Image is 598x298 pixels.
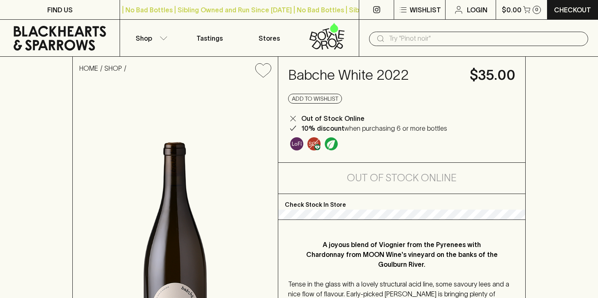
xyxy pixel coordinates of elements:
[301,125,344,132] b: 10% discount
[389,32,582,45] input: Try "Pinot noir"
[240,20,299,56] a: Stores
[502,5,522,15] p: $0.00
[325,137,338,150] img: Organic
[288,67,460,84] h4: Babche White 2022
[259,33,280,43] p: Stores
[410,5,441,15] p: Wishlist
[104,65,122,72] a: SHOP
[535,7,538,12] p: 0
[470,67,515,84] h4: $35.00
[290,137,303,150] img: Lo-Fi
[79,65,98,72] a: HOME
[307,137,321,150] img: Vegan & Sulphur Free
[301,123,447,133] p: when purchasing 6 or more bottles
[467,5,487,15] p: Login
[305,135,323,152] a: Made without the use of any animal products, and without any added Sulphur Dioxide (SO2)
[180,20,239,56] a: Tastings
[323,135,340,152] a: Organic
[288,94,342,104] button: Add to wishlist
[120,20,180,56] button: Shop
[288,135,305,152] a: Some may call it natural, others minimum intervention, either way, it’s hands off & maybe even a ...
[196,33,223,43] p: Tastings
[347,171,457,185] h5: Out of Stock Online
[136,33,152,43] p: Shop
[305,240,499,269] p: A joyous blend of Viognier from the Pyrenees with Chardonnay from MOON Wine's vineyard on the ban...
[47,5,73,15] p: FIND US
[252,60,275,81] button: Add to wishlist
[554,5,591,15] p: Checkout
[278,194,525,210] p: Check Stock In Store
[301,113,365,123] p: Out of Stock Online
